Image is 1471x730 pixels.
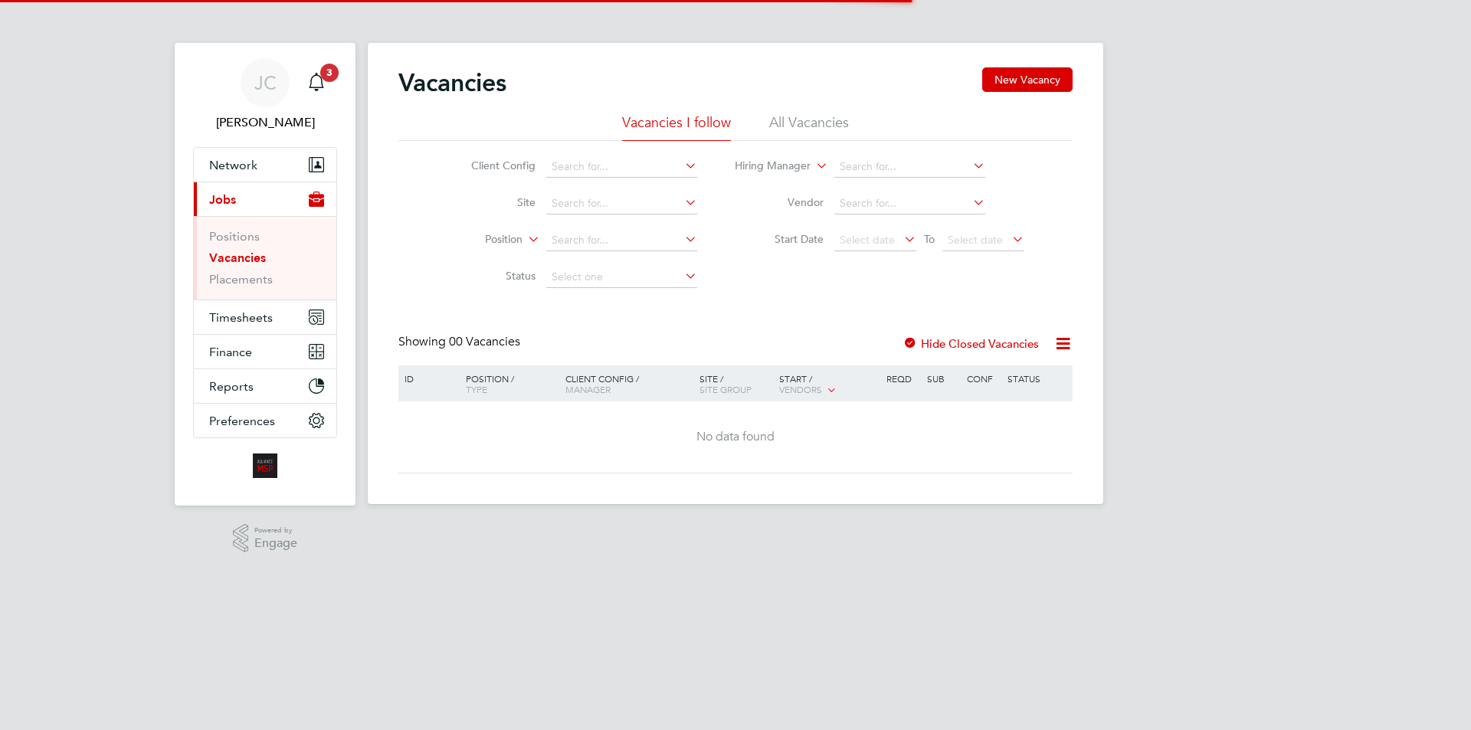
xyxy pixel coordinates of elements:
[209,158,257,172] span: Network
[963,365,1003,391] div: Conf
[775,365,883,404] div: Start /
[401,365,454,391] div: ID
[466,383,487,395] span: Type
[562,365,696,402] div: Client Config /
[254,524,297,537] span: Powered by
[840,233,895,247] span: Select date
[447,195,536,209] label: Site
[546,230,697,251] input: Search for...
[779,383,822,395] span: Vendors
[194,369,336,403] button: Reports
[565,383,611,395] span: Manager
[447,159,536,172] label: Client Config
[209,345,252,359] span: Finance
[194,404,336,437] button: Preferences
[209,192,236,207] span: Jobs
[193,453,337,478] a: Go to home page
[919,229,939,249] span: To
[175,43,355,506] nav: Main navigation
[883,365,922,391] div: Reqd
[301,58,332,107] a: 3
[398,67,506,98] h2: Vacancies
[209,250,266,265] a: Vacancies
[546,267,697,288] input: Select one
[722,159,811,174] label: Hiring Manager
[194,335,336,368] button: Finance
[1004,365,1070,391] div: Status
[948,233,1003,247] span: Select date
[434,232,523,247] label: Position
[194,216,336,300] div: Jobs
[209,414,275,428] span: Preferences
[834,156,985,178] input: Search for...
[253,453,277,478] img: alliancemsp-logo-retina.png
[923,365,963,391] div: Sub
[401,429,1070,445] div: No data found
[320,64,339,82] span: 3
[193,113,337,132] span: Jodie Canning
[903,336,1039,351] label: Hide Closed Vacancies
[454,365,562,402] div: Position /
[447,269,536,283] label: Status
[209,229,260,244] a: Positions
[735,232,824,246] label: Start Date
[699,383,752,395] span: Site Group
[834,193,985,214] input: Search for...
[209,310,273,325] span: Timesheets
[193,58,337,132] a: JC[PERSON_NAME]
[546,193,697,214] input: Search for...
[233,524,298,553] a: Powered byEngage
[449,334,520,349] span: 00 Vacancies
[735,195,824,209] label: Vendor
[194,300,336,334] button: Timesheets
[194,148,336,182] button: Network
[696,365,776,402] div: Site /
[546,156,697,178] input: Search for...
[769,113,849,141] li: All Vacancies
[194,182,336,216] button: Jobs
[982,67,1073,92] button: New Vacancy
[254,73,277,93] span: JC
[254,537,297,550] span: Engage
[209,272,273,286] a: Placements
[398,334,523,350] div: Showing
[622,113,731,141] li: Vacancies I follow
[209,379,254,394] span: Reports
